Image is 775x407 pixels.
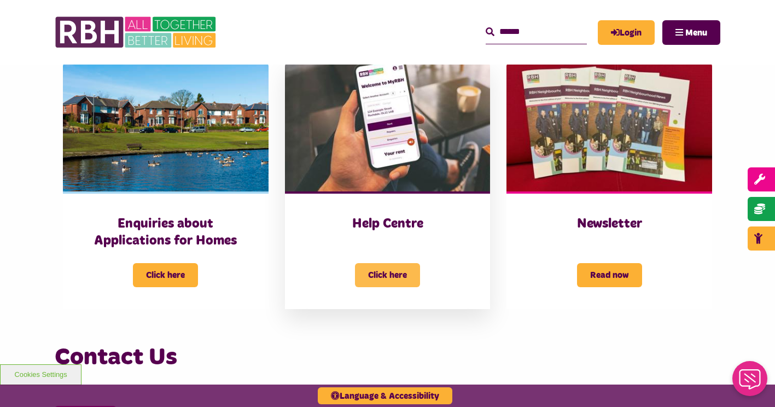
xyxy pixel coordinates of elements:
span: Menu [685,28,707,37]
img: Myrbh Man Wth Mobile Correct [285,63,491,191]
a: Newsletter Read now [506,63,712,309]
span: Click here [355,263,420,287]
iframe: Netcall Web Assistant for live chat [726,358,775,407]
a: Help Centre Click here [285,63,491,309]
h3: Newsletter [528,216,690,232]
a: Enquiries about Applications for Homes Click here [63,63,269,309]
button: Navigation [662,20,720,45]
h3: Help Centre [307,216,469,232]
img: RBH Newsletter Copies [506,63,712,191]
img: RBH [55,11,219,54]
span: Read now [577,263,642,287]
span: Click here [133,263,198,287]
input: Search [486,20,587,44]
img: Dewhirst Rd 03 [63,63,269,191]
h3: Contact Us [55,342,720,373]
button: Language & Accessibility [318,387,452,404]
a: MyRBH [598,20,655,45]
h3: Enquiries about Applications for Homes [85,216,247,249]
